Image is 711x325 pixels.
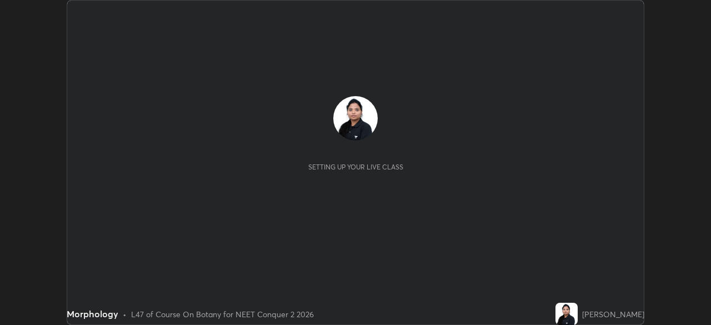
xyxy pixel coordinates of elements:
img: f7eccc8ec5de4befb7241ed3494b9f8e.jpg [333,96,378,141]
div: Setting up your live class [308,163,403,171]
div: L47 of Course On Botany for NEET Conquer 2 2026 [131,308,314,320]
div: Morphology [67,307,118,321]
div: [PERSON_NAME] [582,308,644,320]
div: • [123,308,127,320]
img: f7eccc8ec5de4befb7241ed3494b9f8e.jpg [555,303,578,325]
